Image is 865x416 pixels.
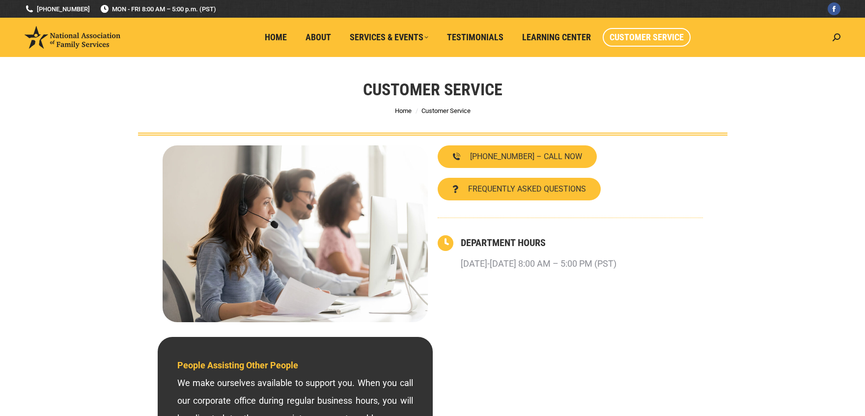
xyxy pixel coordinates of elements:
[421,107,471,114] span: Customer Service
[438,145,597,168] a: [PHONE_NUMBER] – CALL NOW
[363,79,502,100] h1: Customer Service
[461,255,616,273] p: [DATE]-[DATE] 8:00 AM – 5:00 PM (PST)
[395,107,412,114] a: Home
[468,185,586,193] span: FREQUENTLY ASKED QUESTIONS
[306,32,331,43] span: About
[610,32,684,43] span: Customer Service
[440,28,510,47] a: Testimonials
[299,28,338,47] a: About
[603,28,691,47] a: Customer Service
[828,2,840,15] a: Facebook page opens in new window
[461,237,546,249] a: DEPARTMENT HOURS
[447,32,503,43] span: Testimonials
[515,28,598,47] a: Learning Center
[25,26,120,49] img: National Association of Family Services
[100,4,216,14] span: MON - FRI 8:00 AM – 5:00 p.m. (PST)
[163,145,428,322] img: Contact National Association of Family Services
[177,360,298,370] span: People Assisting Other People
[25,4,90,14] a: [PHONE_NUMBER]
[350,32,428,43] span: Services & Events
[522,32,591,43] span: Learning Center
[265,32,287,43] span: Home
[438,178,601,200] a: FREQUENTLY ASKED QUESTIONS
[470,153,582,161] span: [PHONE_NUMBER] – CALL NOW
[258,28,294,47] a: Home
